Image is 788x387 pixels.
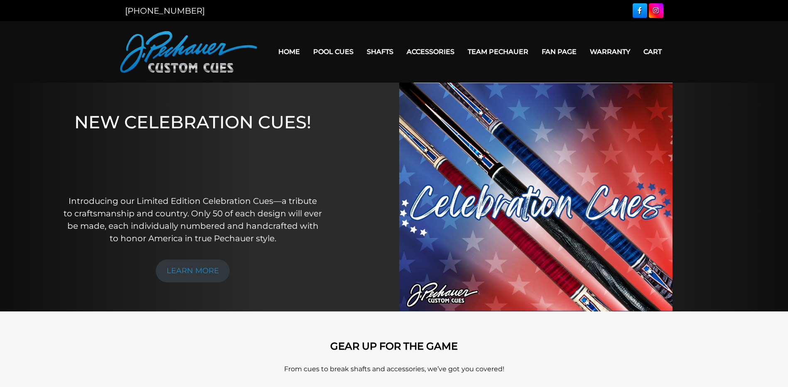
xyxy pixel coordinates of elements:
[63,112,322,184] h1: NEW CELEBRATION CUES!
[360,41,400,62] a: Shafts
[125,6,205,16] a: [PHONE_NUMBER]
[461,41,535,62] a: Team Pechauer
[637,41,668,62] a: Cart
[307,41,360,62] a: Pool Cues
[157,364,631,374] p: From cues to break shafts and accessories, we’ve got you covered!
[272,41,307,62] a: Home
[400,41,461,62] a: Accessories
[583,41,637,62] a: Warranty
[120,31,257,73] img: Pechauer Custom Cues
[63,195,322,245] p: Introducing our Limited Edition Celebration Cues—a tribute to craftsmanship and country. Only 50 ...
[330,340,458,352] strong: GEAR UP FOR THE GAME
[535,41,583,62] a: Fan Page
[156,260,230,282] a: LEARN MORE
